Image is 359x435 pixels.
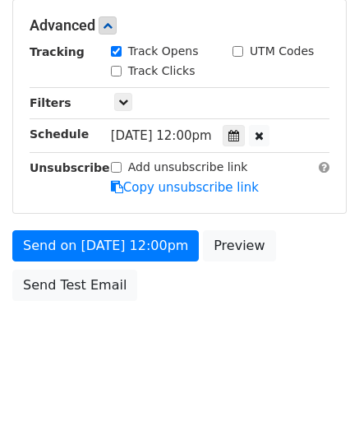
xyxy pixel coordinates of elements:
strong: Tracking [30,45,85,58]
strong: Schedule [30,127,89,141]
strong: Filters [30,96,71,109]
label: UTM Codes [250,43,314,60]
a: Send Test Email [12,270,137,301]
strong: Unsubscribe [30,161,110,174]
label: Add unsubscribe link [128,159,248,176]
h5: Advanced [30,16,329,35]
a: Send on [DATE] 12:00pm [12,230,199,261]
span: [DATE] 12:00pm [111,128,212,143]
label: Track Opens [128,43,199,60]
iframe: Chat Widget [277,356,359,435]
label: Track Clicks [128,62,196,80]
a: Copy unsubscribe link [111,180,259,195]
a: Preview [203,230,275,261]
